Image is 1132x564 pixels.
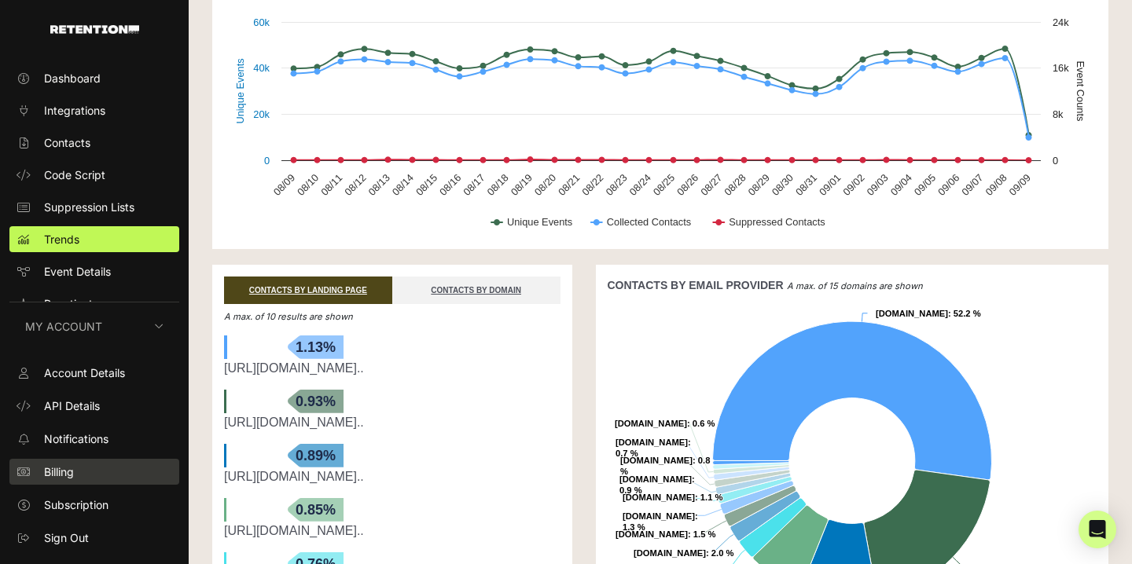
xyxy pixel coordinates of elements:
tspan: [DOMAIN_NAME] [876,309,948,318]
text: : 1.1 % [623,493,722,502]
span: Sign Out [44,529,89,546]
span: Billing [44,463,74,480]
span: Reactivate [44,295,99,312]
text: 08/30 [770,172,796,198]
text: 09/05 [912,172,938,198]
a: [URL][DOMAIN_NAME].. [224,524,364,537]
text: : 52.2 % [876,309,981,318]
text: 08/26 [674,172,700,198]
text: 20k [253,108,270,120]
text: 08/09 [271,172,297,198]
text: : 0.7 % [616,438,691,458]
span: 0.89% [288,444,344,467]
span: Suppression Lists [44,199,134,215]
text: 0 [1053,155,1058,167]
div: Open Intercom Messenger [1079,511,1116,548]
span: Code Script [44,167,105,183]
text: 08/20 [532,172,558,198]
a: Notifications [9,426,179,452]
div: https://www.healthcentral.com/slideshow/red-flags-of-a-psoriatic-arthritis-flare [224,522,560,540]
a: [URL][DOMAIN_NAME].. [224,470,364,483]
span: Notifications [44,430,108,447]
text: 08/18 [484,172,510,198]
text: : 1.3 % [623,511,698,532]
a: Suppression Lists [9,194,179,220]
text: Unique Events [234,58,246,123]
tspan: [DOMAIN_NAME] [623,493,695,502]
span: Account Details [44,364,125,381]
text: 08/21 [556,172,582,198]
a: API Details [9,393,179,419]
text: 09/03 [864,172,890,198]
text: 08/25 [651,172,677,198]
text: 08/28 [722,172,748,198]
text: 08/23 [603,172,629,198]
span: 1.13% [288,335,344,359]
text: 09/09 [1007,172,1033,198]
tspan: [DOMAIN_NAME] [616,529,688,539]
a: CONTACTS BY LANDING PAGE [224,277,392,304]
em: A max. of 15 domains are shown [787,280,923,291]
text: 08/29 [746,172,772,198]
span: Event Details [44,263,111,280]
span: Integrations [44,102,105,119]
text: 09/02 [840,172,866,198]
a: [URL][DOMAIN_NAME].. [224,416,364,429]
a: Sign Out [9,525,179,551]
text: 08/16 [437,172,463,198]
a: [URL][DOMAIN_NAME].. [224,361,364,375]
text: Suppressed Contacts [729,216,825,228]
tspan: [DOMAIN_NAME] [615,419,687,428]
em: A max. of 10 results are shown [224,311,353,322]
span: API Details [44,397,100,414]
text: 08/11 [318,172,344,198]
text: 08/12 [342,172,368,198]
text: 16k [1053,62,1069,74]
a: CONTACTS BY DOMAIN [392,277,560,304]
a: Code Script [9,162,179,188]
strong: CONTACTS BY EMAIL PROVIDER [608,279,784,291]
a: Reactivate [9,291,179,317]
text: 09/06 [935,172,961,198]
span: 0.85% [288,498,344,522]
text: 08/15 [413,172,439,198]
text: : 0.9 % [619,474,695,495]
div: https://www.healthcentral.com/slideshow/10-warning-signs-of-alzheimers [224,359,560,378]
text: : 2.0 % [634,548,733,558]
button: My Account [9,302,179,350]
text: 08/10 [295,172,321,198]
text: 09/01 [817,172,843,198]
tspan: [DOMAIN_NAME] [623,511,695,521]
text: 60k [253,16,270,28]
text: 08/24 [627,172,653,198]
span: Contacts [44,134,90,151]
text: 09/07 [959,172,985,198]
a: Subscription [9,492,179,518]
text: 08/19 [509,172,535,198]
text: 08/31 [793,172,819,198]
text: 08/14 [390,172,416,198]
text: 24k [1053,16,1069,28]
tspan: [DOMAIN_NAME] [619,474,692,484]
div: https://www.patientpower.info/navigating-cancer/ivermectin-and-cancer-what-the-data-really-shows-... [224,413,560,432]
tspan: [DOMAIN_NAME] [616,438,688,447]
text: : 0.8 % [620,456,710,476]
span: Subscription [44,496,108,513]
text: 08/27 [698,172,724,198]
a: Trends [9,226,179,252]
span: 0.93% [288,390,344,413]
tspan: [DOMAIN_NAME] [620,456,693,465]
a: Account Details [9,360,179,386]
span: Dashboard [44,70,101,86]
text: 8k [1053,108,1064,120]
a: Event Details [9,258,179,284]
span: Trends [44,231,79,247]
text: 09/08 [983,172,1009,198]
text: 09/04 [888,172,914,198]
a: Integrations [9,97,179,123]
text: Unique Events [507,216,572,228]
text: 08/13 [366,172,392,198]
text: 0 [264,155,270,167]
span: My Account [25,318,102,335]
text: : 0.6 % [615,419,715,428]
